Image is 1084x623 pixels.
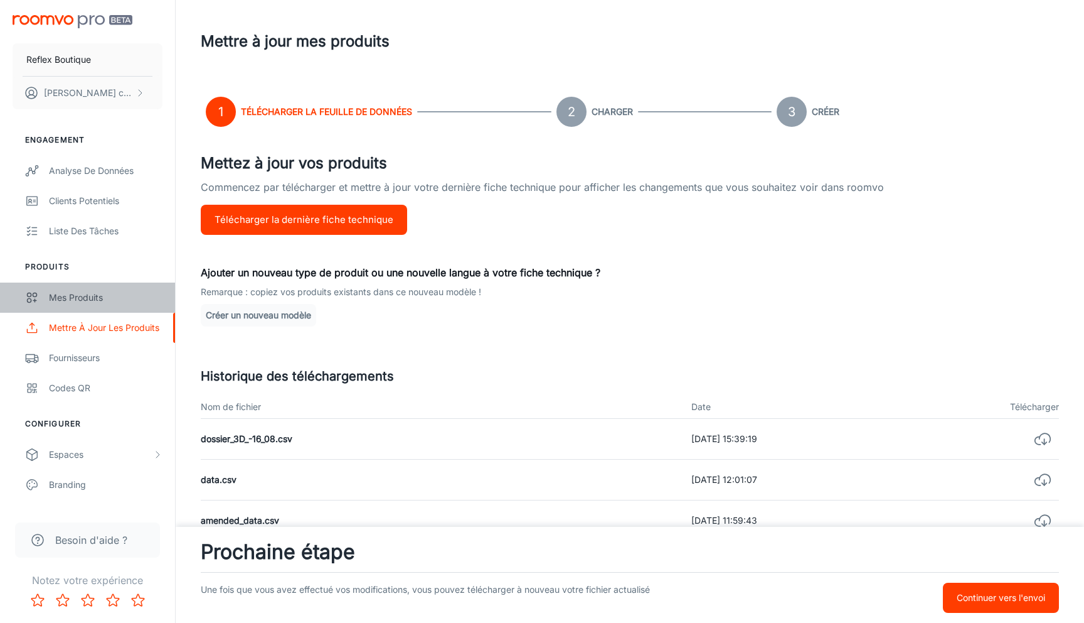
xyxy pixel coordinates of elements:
p: Continuer vers l'envoi [957,591,1045,605]
button: Rate 2 star [50,588,75,613]
div: Clients potentiels [49,194,162,208]
button: Rate 1 star [25,588,50,613]
h6: Charger [592,105,633,119]
div: Mes produits [49,291,162,305]
div: Espaces [49,448,152,462]
button: Rate 3 star [75,588,100,613]
p: [PERSON_NAME] castelli [44,86,132,100]
div: Mettre à jour les produits [49,321,162,335]
h4: Mettez à jour vos produits [201,152,1059,175]
p: Remarque : copiez vos produits existants dans ce nouveau modèle ! [201,285,1059,299]
text: 3 [788,104,795,119]
td: data.csv [201,460,681,501]
text: 2 [568,104,575,119]
h1: Mettre à jour mes produits [201,30,390,53]
button: Télécharger la dernière fiche technique [201,205,407,235]
button: Rate 5 star [125,588,151,613]
td: [DATE] 12:01:07 [681,460,910,501]
td: [DATE] 15:39:19 [681,419,910,460]
td: amended_data.csv [201,501,681,541]
button: Créer un nouveau modèle [201,304,316,327]
th: Nom de fichier [201,396,681,419]
button: Continuer vers l'envoi [943,583,1059,613]
div: Analyse de données [49,164,162,178]
img: Roomvo PRO Beta [13,15,132,28]
p: Notez votre expérience [10,573,165,588]
button: Rate 4 star [100,588,125,613]
span: Besoin d'aide ? [55,533,127,548]
td: dossier_3D_-16_08.csv [201,419,681,460]
button: Reflex Boutique [13,43,162,76]
h6: Créer [812,105,839,119]
p: Commencez par télécharger et mettre à jour votre dernière fiche technique pour afficher les chang... [201,180,1059,205]
td: [DATE] 11:59:43 [681,501,910,541]
p: Une fois que vous avez effectué vos modifications, vous pouvez télécharger à nouveau votre fichie... [201,583,758,613]
div: Liste des tâches [49,224,162,238]
th: Télécharger [910,396,1059,419]
h5: Historique des téléchargements [201,367,1059,386]
div: Branding [49,478,162,492]
text: 1 [218,104,223,119]
h3: Prochaine étape [201,537,1059,567]
p: Ajouter un nouveau type de produit ou une nouvelle langue à votre fiche technique ? [201,265,1059,280]
h6: Télécharger la feuille de données [241,105,412,119]
button: [PERSON_NAME] castelli [13,77,162,109]
th: Date [681,396,910,419]
div: Codes QR [49,381,162,395]
div: Fournisseurs [49,351,162,365]
p: Reflex Boutique [26,53,91,67]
